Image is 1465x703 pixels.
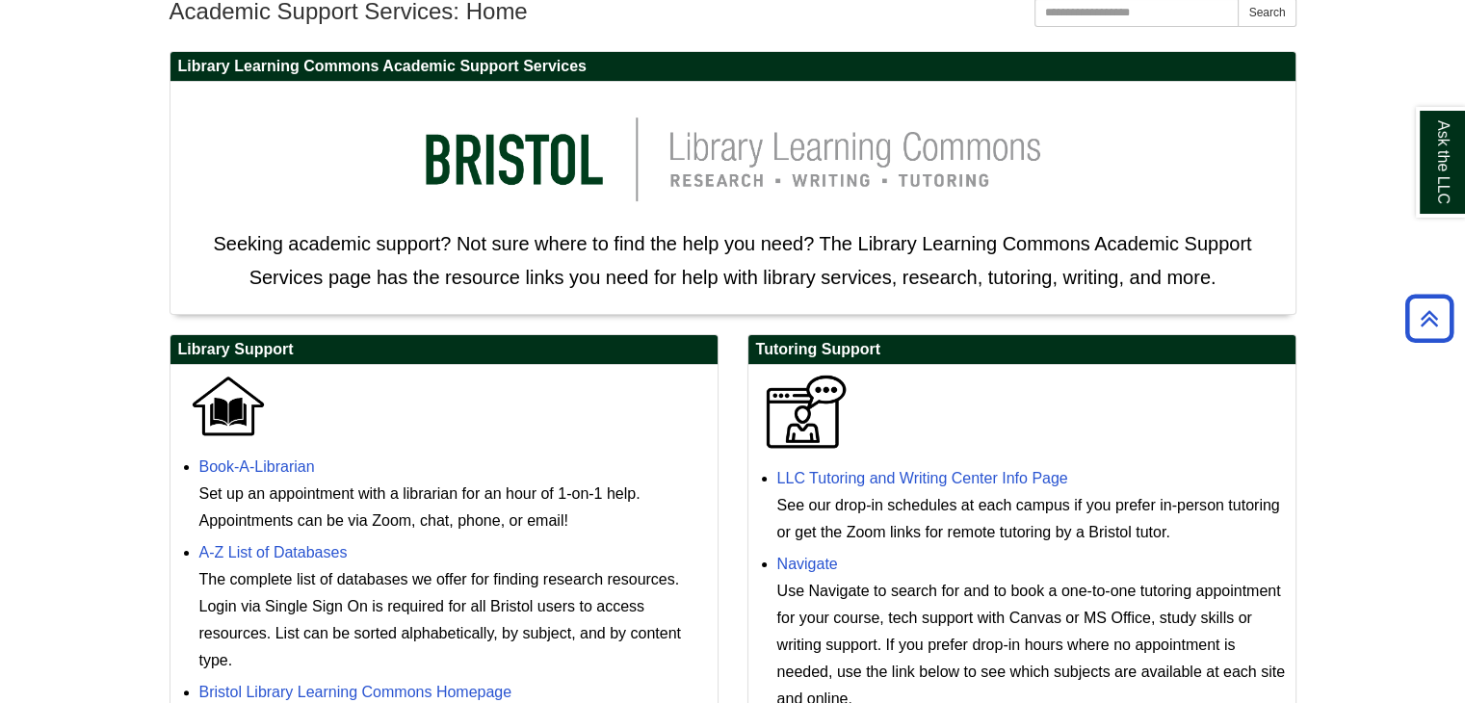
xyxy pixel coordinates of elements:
[777,556,838,572] a: Navigate
[213,233,1251,288] span: Seeking academic support? Not sure where to find the help you need? The Library Learning Commons ...
[777,492,1286,546] div: See our drop-in schedules at each campus if you prefer in-person tutoring or get the Zoom links f...
[199,684,512,700] a: Bristol Library Learning Commons Homepage
[777,470,1068,486] a: LLC Tutoring and Writing Center Info Page
[170,335,718,365] h2: Library Support
[199,566,708,674] div: The complete list of databases we offer for finding research resources. Login via Single Sign On ...
[748,335,1295,365] h2: Tutoring Support
[396,91,1070,227] img: llc logo
[199,458,315,475] a: Book-A-Librarian
[199,544,348,560] a: A-Z List of Databases
[1399,305,1460,331] a: Back to Top
[170,52,1295,82] h2: Library Learning Commons Academic Support Services
[199,481,708,534] div: Set up an appointment with a librarian for an hour of 1-on-1 help. Appointments can be via Zoom, ...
